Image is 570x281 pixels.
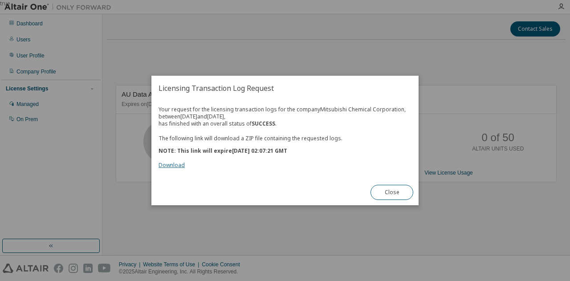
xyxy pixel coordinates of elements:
p: The following link will download a ZIP file containing the requested logs. [159,134,411,142]
b: SUCCESS [252,120,275,127]
h2: Licensing Transaction Log Request [151,76,419,101]
a: Download [159,161,185,169]
div: Your request for the licensing transaction logs for the company Mitsubishi Chemical Corporation ,... [159,106,411,169]
button: Close [370,185,413,200]
b: NOTE: This link will expire [DATE] 02:07:21 GMT [159,147,287,155]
